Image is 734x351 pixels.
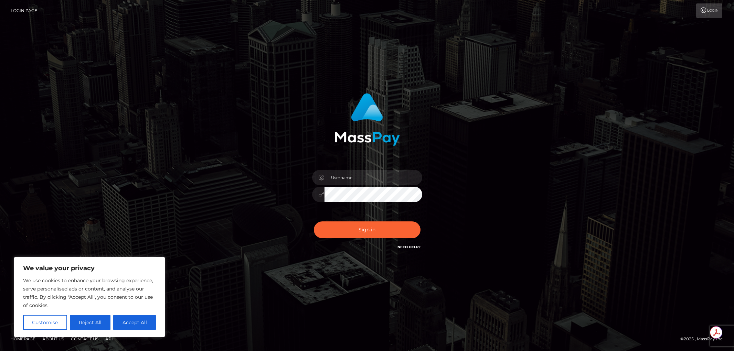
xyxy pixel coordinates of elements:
[23,264,156,272] p: We value your privacy
[70,315,111,330] button: Reject All
[113,315,156,330] button: Accept All
[14,257,165,337] div: We value your privacy
[23,276,156,309] p: We use cookies to enhance your browsing experience, serve personalised ads or content, and analys...
[23,315,67,330] button: Customise
[696,3,722,18] a: Login
[11,3,37,18] a: Login Page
